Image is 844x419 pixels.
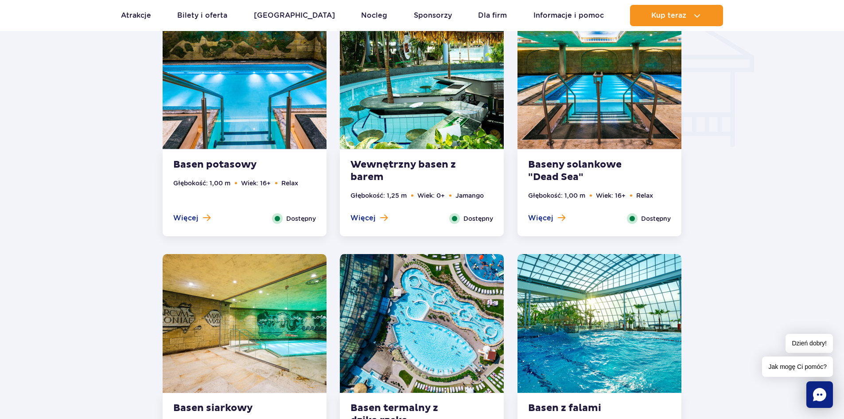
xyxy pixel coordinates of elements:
[528,213,565,223] button: Więcej
[173,213,210,223] button: Więcej
[173,402,280,415] strong: Basen siarkowy
[417,191,445,200] li: Wiek: 0+
[517,10,681,149] img: Baseny solankowe
[478,5,507,26] a: Dla firm
[163,254,327,393] img: Sulphur pool
[533,5,604,26] a: Informacje i pomoc
[762,356,833,377] span: Jak mogę Ci pomóc?
[528,402,635,415] strong: Basen z falami
[528,213,553,223] span: Więcej
[463,214,493,223] span: Dostępny
[177,5,227,26] a: Bilety i oferta
[414,5,452,26] a: Sponsorzy
[163,10,327,149] img: Potassium Pool
[340,10,504,149] img: Pool with bar
[528,191,585,200] li: Głębokość: 1,00 m
[630,5,723,26] button: Kup teraz
[350,159,458,184] strong: Wewnętrzny basen z barem
[350,191,407,200] li: Głębokość: 1,25 m
[254,5,335,26] a: [GEOGRAPHIC_DATA]
[636,191,653,200] li: Relax
[517,254,681,393] img: Wave Pool
[173,213,198,223] span: Więcej
[173,178,230,188] li: Głębokość: 1,00 m
[596,191,626,200] li: Wiek: 16+
[281,178,298,188] li: Relax
[350,213,376,223] span: Więcej
[528,159,635,184] strong: Baseny solankowe "Dead Sea"
[641,214,671,223] span: Dostępny
[286,214,316,223] span: Dostępny
[173,159,280,171] strong: Basen potasowy
[241,178,271,188] li: Wiek: 16+
[340,254,504,393] img: Thermal pool with crazy river
[350,213,388,223] button: Więcej
[455,191,484,200] li: Jamango
[361,5,387,26] a: Nocleg
[121,5,151,26] a: Atrakcje
[806,381,833,408] div: Chat
[786,334,833,353] span: Dzień dobry!
[651,12,686,20] span: Kup teraz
